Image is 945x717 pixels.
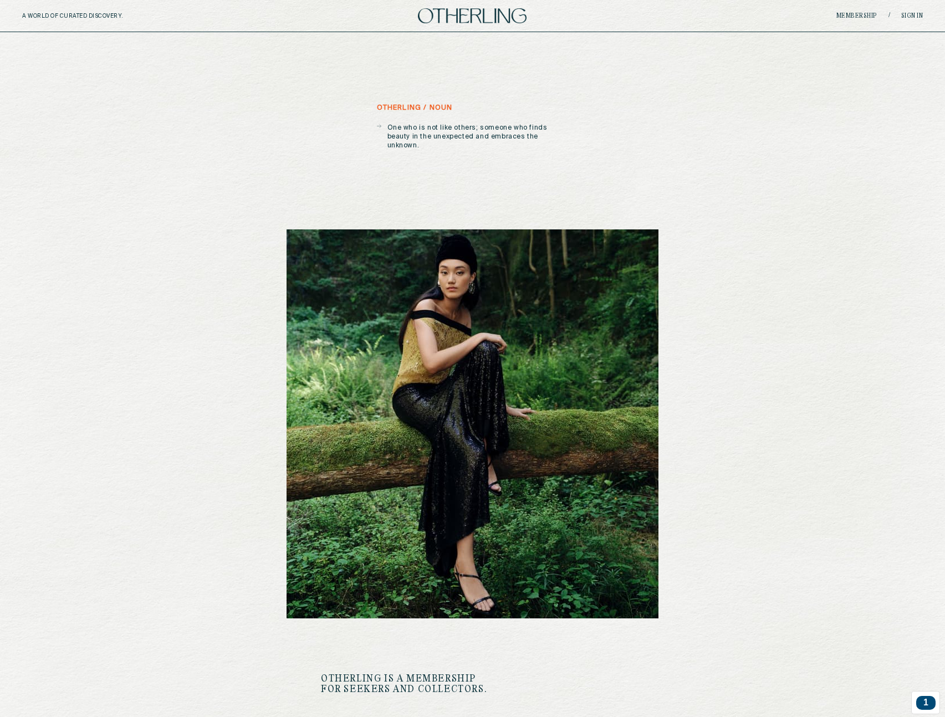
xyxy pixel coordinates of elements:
[901,13,923,19] a: Sign in
[22,13,171,19] h5: A WORLD OF CURATED DISCOVERY.
[377,104,453,112] h5: otherling / noun
[321,674,498,695] h1: Otherling is a membership for seekers and collectors.
[836,13,877,19] a: Membership
[888,12,890,20] span: /
[387,124,569,150] p: One who is not like others; someone who finds beauty in the unexpected and embraces the unknown.
[418,8,527,23] img: logo
[287,229,658,618] img: image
